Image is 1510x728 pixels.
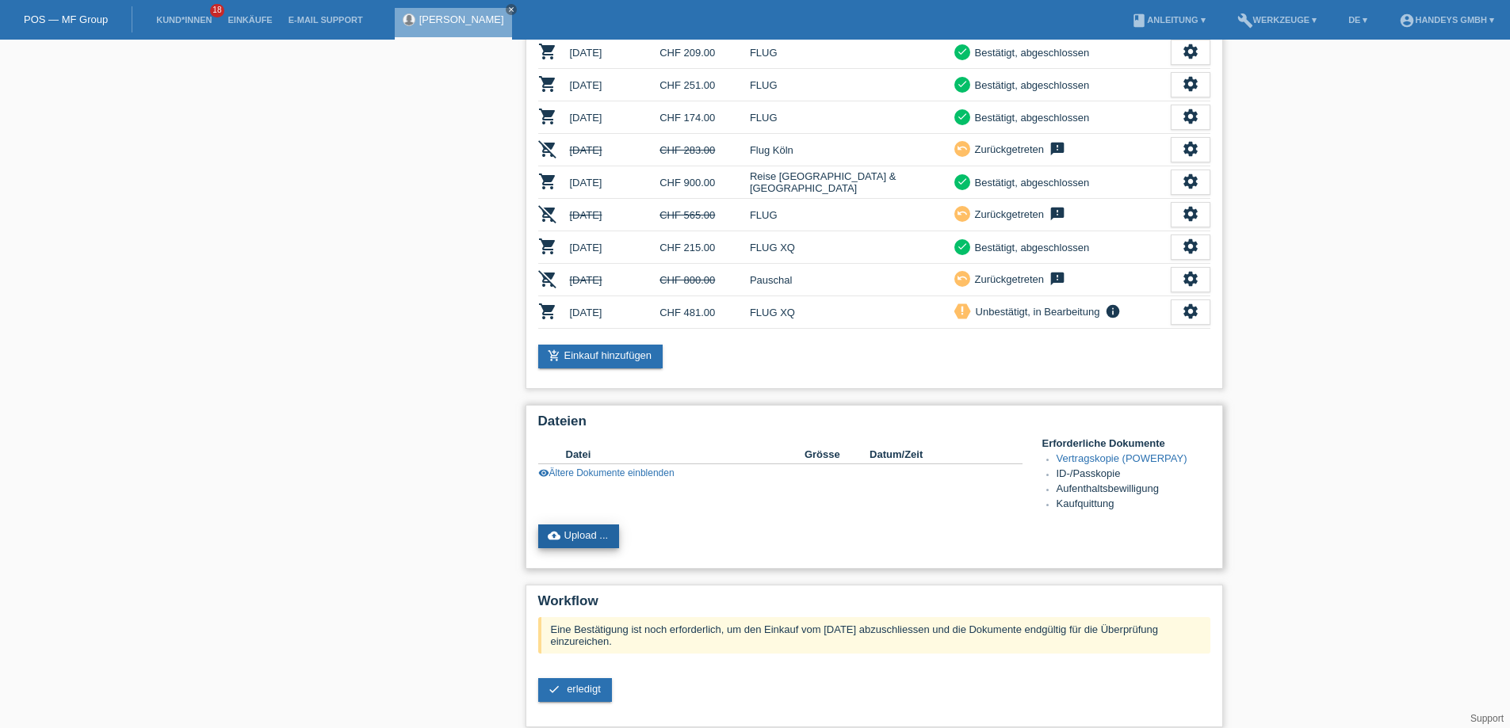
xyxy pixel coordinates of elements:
td: CHF 215.00 [659,231,750,264]
i: undo [957,273,968,284]
a: cloud_uploadUpload ... [538,524,620,548]
i: check [957,176,968,187]
a: Kund*innen [148,15,220,25]
i: POSP00018077 [538,204,557,223]
td: Flug Köln [750,134,954,166]
i: check [957,46,968,57]
td: [DATE] [570,166,660,199]
i: POSP00015858 [538,74,557,93]
i: book [1131,13,1147,29]
th: Grösse [805,445,870,464]
i: POSP00015345 [538,42,557,61]
td: FLUG [750,199,954,231]
i: cloud_upload [548,529,560,542]
i: POSP00016084 [538,139,557,158]
i: check [548,683,560,696]
div: Bestätigt, abgeschlossen [970,77,1090,93]
i: undo [957,208,968,219]
a: close [506,4,517,15]
td: [DATE] [570,264,660,296]
a: DE ▾ [1340,15,1375,25]
div: Bestätigt, abgeschlossen [970,239,1090,256]
i: check [957,111,968,122]
h2: Workflow [538,593,1210,617]
td: FLUG [750,69,954,101]
i: feedback [1048,141,1067,157]
td: [DATE] [570,69,660,101]
td: CHF 209.00 [659,36,750,69]
td: CHF 900.00 [659,166,750,199]
a: Vertragskopie (POWERPAY) [1057,452,1187,464]
i: settings [1182,140,1199,158]
a: E-Mail Support [281,15,371,25]
i: settings [1182,75,1199,93]
i: settings [1182,108,1199,125]
li: Kaufquittung [1057,497,1210,513]
td: CHF 800.00 [659,264,750,296]
i: settings [1182,173,1199,190]
i: close [507,6,515,13]
a: Support [1470,713,1504,724]
td: CHF 565.00 [659,199,750,231]
i: info [1103,303,1122,319]
i: settings [1182,303,1199,320]
i: POSP00026772 [538,302,557,321]
i: feedback [1048,271,1067,287]
div: Bestätigt, abgeschlossen [970,44,1090,61]
i: POSP00015889 [538,107,557,126]
td: FLUG XQ [750,296,954,329]
i: settings [1182,270,1199,288]
td: Pauschal [750,264,954,296]
td: [DATE] [570,101,660,134]
i: visibility [538,467,549,478]
div: Zurückgetreten [970,206,1044,223]
a: bookAnleitung ▾ [1123,15,1213,25]
i: POSP00026771 [538,269,557,288]
i: priority_high [957,305,968,316]
i: settings [1182,205,1199,223]
td: [DATE] [570,296,660,329]
th: Datum/Zeit [870,445,1000,464]
div: Unbestätigt, in Bearbeitung [971,303,1100,320]
a: visibilityÄltere Dokumente einblenden [538,467,675,478]
i: add_shopping_cart [548,349,560,362]
i: undo [957,143,968,154]
i: check [957,241,968,252]
div: Bestätigt, abgeschlossen [970,109,1090,126]
a: buildWerkzeuge ▾ [1229,15,1325,25]
th: Datei [566,445,805,464]
td: [DATE] [570,36,660,69]
a: account_circleHandeys GmbH ▾ [1391,15,1502,25]
div: Zurückgetreten [970,271,1044,288]
td: [DATE] [570,231,660,264]
i: settings [1182,43,1199,60]
a: check erledigt [538,678,612,702]
a: POS — MF Group [24,13,108,25]
td: CHF 251.00 [659,69,750,101]
div: Zurückgetreten [970,141,1044,158]
div: Bestätigt, abgeschlossen [970,174,1090,191]
a: add_shopping_cartEinkauf hinzufügen [538,345,663,368]
i: settings [1182,238,1199,255]
i: POSP00025736 [538,237,557,256]
td: FLUG XQ [750,231,954,264]
span: 18 [210,4,224,17]
td: [DATE] [570,134,660,166]
td: CHF 283.00 [659,134,750,166]
h2: Dateien [538,414,1210,437]
i: feedback [1048,206,1067,222]
h4: Erforderliche Dokumente [1042,437,1210,449]
span: erledigt [567,683,601,695]
td: Reise [GEOGRAPHIC_DATA] & [GEOGRAPHIC_DATA] [750,166,954,199]
div: Eine Bestätigung ist noch erforderlich, um den Einkauf vom [DATE] abzuschliessen und die Dokument... [538,617,1210,654]
td: [DATE] [570,199,660,231]
i: check [957,78,968,90]
li: ID-/Passkopie [1057,467,1210,482]
a: [PERSON_NAME] [419,13,504,25]
i: account_circle [1399,13,1415,29]
td: FLUG [750,36,954,69]
i: POSP00016086 [538,172,557,191]
i: build [1237,13,1253,29]
td: CHF 174.00 [659,101,750,134]
td: FLUG [750,101,954,134]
